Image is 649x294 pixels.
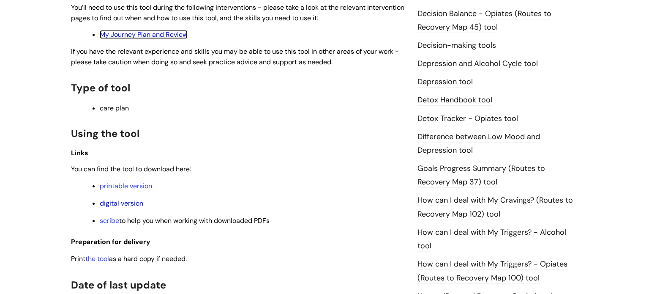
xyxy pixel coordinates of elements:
span: Links [71,148,88,157]
a: How can I deal with My Triggers? - Alcohol tool [417,227,566,252]
a: My Journey Plan and Review [100,30,188,39]
span: to help you when working with downloaded PDFs [100,216,270,225]
a: Decision Balance - Opiates (Routes to Recovery Map 45) tool [417,8,551,33]
span: Type of tool [71,81,130,94]
a: Decision-making tools [417,40,496,51]
a: Detox Handbook tool [417,95,492,106]
span: Preparation for delivery [71,237,150,246]
a: digital version [100,199,143,208]
a: Depression and Alcohol Cycle tool [417,58,538,69]
span: If you have the relevant experience and skills you may be able to use this tool in other areas of... [71,47,399,66]
a: How can I deal with My Triggers? - Opiates (Routes to Recovery Map 100) tool [417,259,567,283]
a: scribe [100,216,119,225]
a: printable version [100,181,152,190]
span: care plan [100,104,129,113]
a: the tool [85,254,109,263]
span: Date of last update [71,278,166,291]
span: Print as a hard copy if needed. [71,254,187,263]
span: You can find the tool to download here: [71,165,191,173]
a: Goals Progress Summary (Routes to Recovery Map 37) tool [417,163,545,188]
a: How can I deal with My Cravings? (Routes to Recovery Map 102) tool [417,195,573,220]
span: You’ll need to use this tool during the following interventions - please take a look at the relev... [71,3,404,22]
a: Depression tool [417,77,473,88]
span: Using the tool [71,127,139,140]
a: Detox Tracker - Opiates tool [417,113,518,124]
a: Difference between Low Mood and Depression tool [417,132,540,156]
